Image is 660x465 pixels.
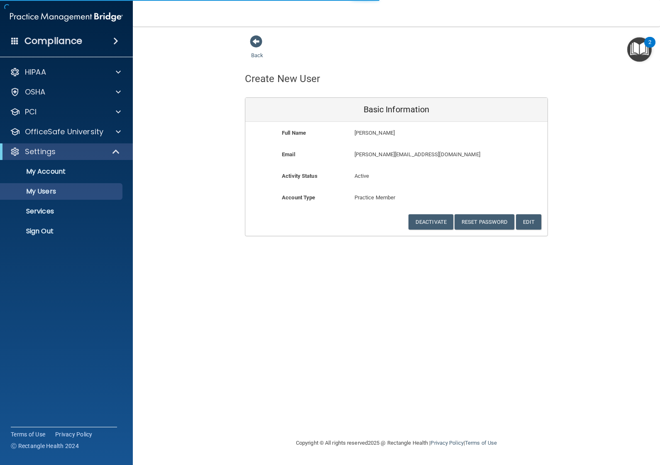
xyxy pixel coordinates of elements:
[245,98,548,122] div: Basic Information
[10,9,123,25] img: PMB logo
[408,214,453,230] button: Deactivate
[55,430,93,438] a: Privacy Policy
[282,173,318,179] b: Activity Status
[354,128,487,138] p: [PERSON_NAME]
[251,42,263,58] a: Back
[5,187,119,196] p: My Users
[516,214,541,230] button: Edit
[10,107,121,117] a: PCI
[465,440,497,446] a: Terms of Use
[455,214,514,230] button: Reset Password
[282,130,306,136] b: Full Name
[245,430,548,456] div: Copyright © All rights reserved 2025 @ Rectangle Health | |
[25,107,37,117] p: PCI
[10,147,120,157] a: Settings
[10,127,121,137] a: OfficeSafe University
[25,87,46,97] p: OSHA
[10,87,121,97] a: OSHA
[648,42,651,53] div: 2
[354,193,439,203] p: Practice Member
[282,194,315,201] b: Account Type
[5,167,119,176] p: My Account
[282,151,295,157] b: Email
[627,37,652,62] button: Open Resource Center, 2 new notifications
[5,207,119,216] p: Services
[25,147,56,157] p: Settings
[11,430,45,438] a: Terms of Use
[516,406,650,439] iframe: Drift Widget Chat Controller
[25,127,103,137] p: OfficeSafe University
[354,171,439,181] p: Active
[245,73,320,84] h4: Create New User
[10,67,121,77] a: HIPAA
[11,442,79,450] span: Ⓒ Rectangle Health 2024
[430,440,463,446] a: Privacy Policy
[5,227,119,235] p: Sign Out
[354,150,487,160] p: [PERSON_NAME][EMAIL_ADDRESS][DOMAIN_NAME]
[25,67,46,77] p: HIPAA
[24,35,82,47] h4: Compliance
